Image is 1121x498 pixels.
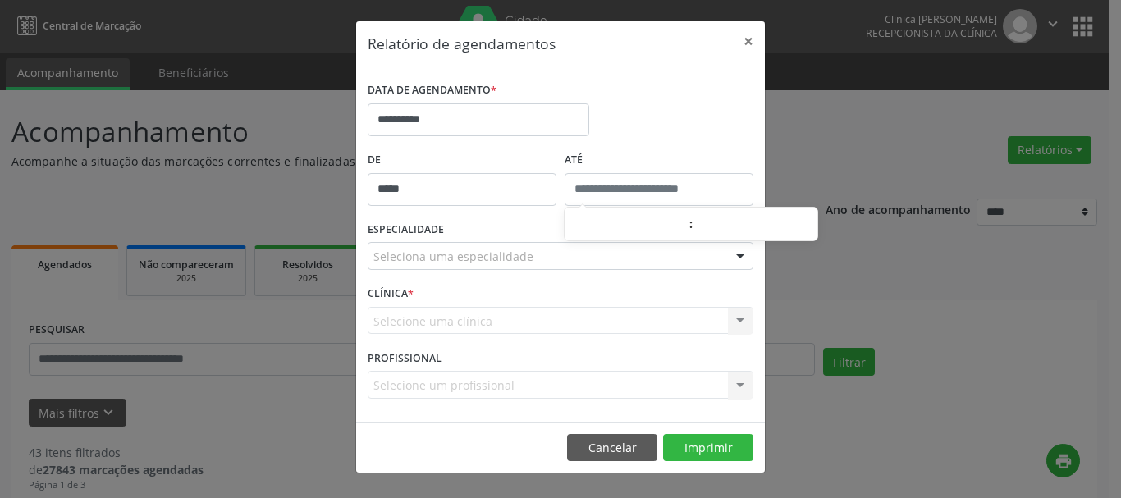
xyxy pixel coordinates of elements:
[565,209,689,242] input: Hour
[663,434,753,462] button: Imprimir
[732,21,765,62] button: Close
[368,217,444,243] label: ESPECIALIDADE
[689,208,693,240] span: :
[368,78,496,103] label: DATA DE AGENDAMENTO
[693,209,817,242] input: Minute
[567,434,657,462] button: Cancelar
[368,345,442,371] label: PROFISSIONAL
[368,33,556,54] h5: Relatório de agendamentos
[368,281,414,307] label: CLÍNICA
[368,148,556,173] label: De
[373,248,533,265] span: Seleciona uma especialidade
[565,148,753,173] label: ATÉ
